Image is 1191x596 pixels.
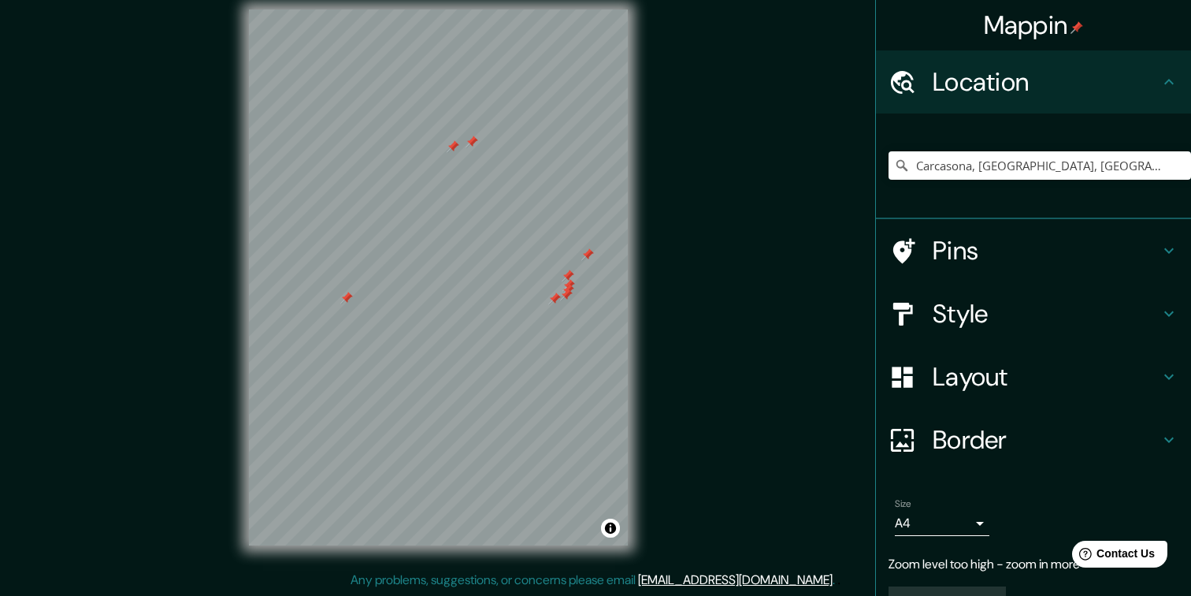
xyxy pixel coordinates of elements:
[895,511,989,536] div: A4
[876,50,1191,114] div: Location
[933,361,1159,393] h4: Layout
[933,298,1159,330] h4: Style
[249,9,628,546] canvas: Map
[638,572,833,588] a: [EMAIL_ADDRESS][DOMAIN_NAME]
[1051,535,1174,579] iframe: Help widget launcher
[933,235,1159,266] h4: Pins
[876,408,1191,471] div: Border
[876,282,1191,345] div: Style
[933,66,1159,98] h4: Location
[889,151,1191,180] input: Pick your city or area
[837,571,840,590] div: .
[895,497,911,511] label: Size
[601,519,620,538] button: Toggle attribution
[351,571,835,590] p: Any problems, suggestions, or concerns please email .
[835,571,837,590] div: .
[933,424,1159,456] h4: Border
[889,555,1178,574] p: Zoom level too high - zoom in more
[984,9,1084,41] h4: Mappin
[876,219,1191,282] div: Pins
[876,345,1191,408] div: Layout
[1070,21,1083,34] img: pin-icon.png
